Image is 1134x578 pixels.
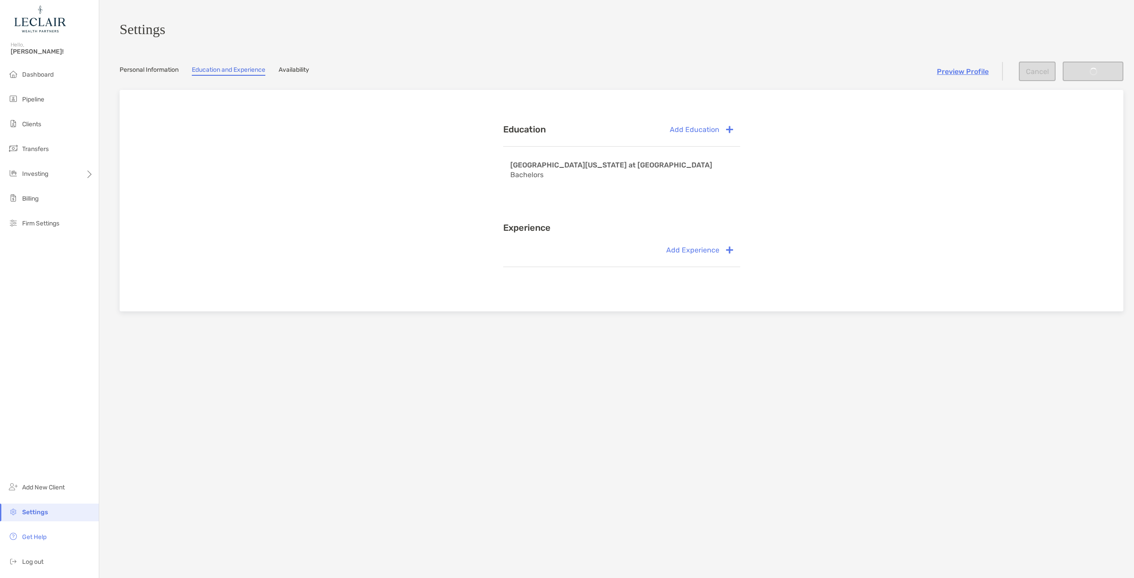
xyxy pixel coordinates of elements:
[120,66,179,76] a: Personal Information
[22,120,41,128] span: Clients
[120,21,1123,38] h3: Settings
[8,143,19,154] img: transfers icon
[663,120,740,139] button: Add Education
[22,220,59,227] span: Firm Settings
[8,118,19,129] img: clients icon
[8,217,19,228] img: firm-settings icon
[8,481,19,492] img: add_new_client icon
[22,71,54,78] span: Dashboard
[8,69,19,79] img: dashboard icon
[11,4,68,35] img: Zoe Logo
[8,506,19,517] img: settings icon
[22,508,48,516] span: Settings
[22,195,39,202] span: Billing
[8,531,19,542] img: get-help icon
[8,193,19,203] img: billing icon
[726,126,733,133] img: button icon
[22,484,65,491] span: Add New Client
[22,96,44,103] span: Pipeline
[11,48,93,55] span: [PERSON_NAME]!
[8,168,19,178] img: investing icon
[8,93,19,104] img: pipeline icon
[503,222,551,233] h3: Experience
[937,67,989,76] a: Preview Profile
[503,124,546,135] h3: Education
[8,556,19,566] img: logout icon
[22,145,49,153] span: Transfers
[22,170,48,178] span: Investing
[510,161,712,169] h4: [GEOGRAPHIC_DATA][US_STATE] at [GEOGRAPHIC_DATA]
[510,171,712,178] p: Bachelors
[192,66,265,76] a: Education and Experience
[726,246,733,254] img: button icon
[279,66,309,76] a: Availability
[22,558,43,566] span: Log out
[22,533,47,541] span: Get Help
[660,240,740,260] button: Add Experience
